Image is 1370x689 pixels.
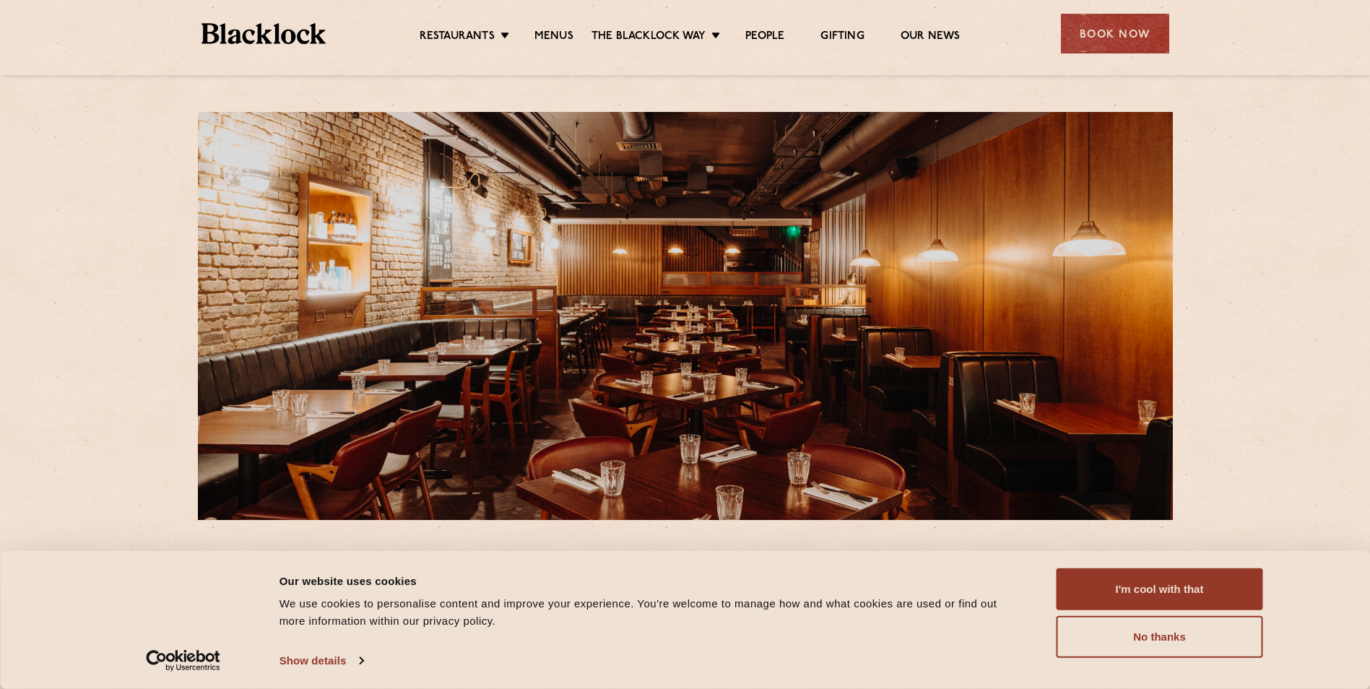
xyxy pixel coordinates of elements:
a: People [745,30,784,45]
a: Usercentrics Cookiebot - opens in a new window [120,650,246,672]
div: Our website uses cookies [279,572,1024,589]
a: Gifting [820,30,864,45]
div: We use cookies to personalise content and improve your experience. You're welcome to manage how a... [279,595,1024,630]
a: Menus [534,30,573,45]
button: No thanks [1057,616,1263,658]
img: BL_Textured_Logo-footer-cropped.svg [201,23,326,44]
div: Book Now [1061,14,1169,53]
a: The Blacklock Way [591,30,706,45]
a: Restaurants [420,30,495,45]
button: I'm cool with that [1057,568,1263,610]
a: Show details [279,650,363,672]
a: Our News [901,30,961,45]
